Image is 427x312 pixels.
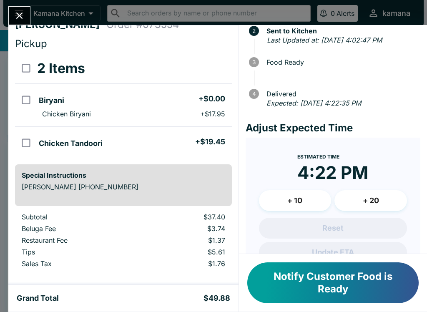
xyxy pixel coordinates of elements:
[262,27,420,35] span: Sent to Kitchen
[15,213,232,271] table: orders table
[15,38,47,50] span: Pickup
[145,248,225,256] p: $5.61
[15,53,232,158] table: orders table
[297,162,368,184] time: 4:22 PM
[198,94,225,104] h5: + $0.00
[252,59,256,65] text: 3
[22,183,225,191] p: [PERSON_NAME] [PHONE_NUMBER]
[22,236,132,244] p: Restaurant Fee
[145,236,225,244] p: $1.37
[200,110,225,118] p: + $17.95
[22,171,225,179] h6: Special Instructions
[39,96,64,106] h5: Biryani
[22,259,132,268] p: Sales Tax
[262,90,420,98] span: Delivered
[203,293,230,303] h5: $49.88
[145,213,225,221] p: $37.40
[22,213,132,221] p: Subtotal
[9,7,30,25] button: Close
[37,60,85,77] h3: 2 Items
[17,293,59,303] h5: Grand Total
[247,262,419,303] button: Notify Customer Food is Ready
[297,153,339,160] span: Estimated Time
[252,91,256,97] text: 4
[246,122,420,134] h4: Adjust Expected Time
[262,58,420,66] span: Food Ready
[267,36,382,44] em: Last Updated at: [DATE] 4:02:47 PM
[252,28,256,34] text: 2
[195,137,225,147] h5: + $19.45
[22,224,132,233] p: Beluga Fee
[259,190,332,211] button: + 10
[39,138,103,148] h5: Chicken Tandoori
[22,248,132,256] p: Tips
[334,190,407,211] button: + 20
[145,259,225,268] p: $1.76
[266,99,361,107] em: Expected: [DATE] 4:22:35 PM
[42,110,91,118] p: Chicken Biryani
[145,224,225,233] p: $3.74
